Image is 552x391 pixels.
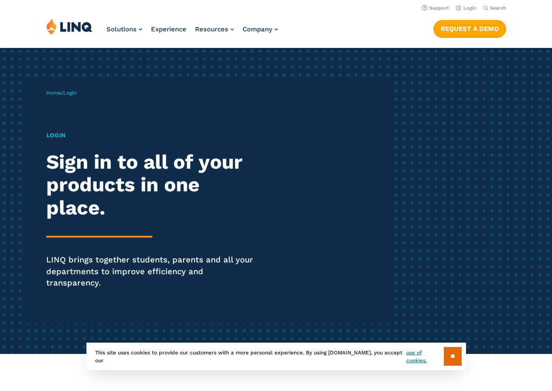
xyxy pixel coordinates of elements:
[422,5,449,11] a: Support
[86,343,466,370] div: This site uses cookies to provide our customers with a more personal experience. By using [DOMAIN...
[483,5,506,11] button: Open Search Bar
[243,25,272,33] span: Company
[63,90,76,96] span: Login
[456,5,477,11] a: Login
[433,18,506,37] nav: Button Navigation
[46,131,259,140] h1: Login
[433,20,506,37] a: Request a Demo
[46,254,259,289] p: LINQ brings together students, parents and all your departments to improve efficiency and transpa...
[106,25,142,33] a: Solutions
[46,90,61,96] a: Home
[490,5,506,11] span: Search
[151,25,186,33] a: Experience
[195,25,234,33] a: Resources
[46,151,259,220] h2: Sign in to all of your products in one place.
[406,349,443,364] a: use of cookies.
[46,18,93,35] img: LINQ | K‑12 Software
[243,25,278,33] a: Company
[106,18,278,47] nav: Primary Navigation
[195,25,228,33] span: Resources
[46,90,76,96] span: /
[106,25,137,33] span: Solutions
